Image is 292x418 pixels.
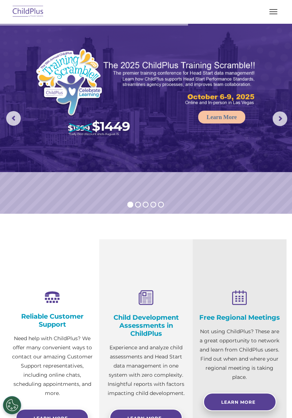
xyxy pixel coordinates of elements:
iframe: Chat Widget [172,339,292,418]
p: Not using ChildPlus? These are a great opportunity to network and learn from ChildPlus users. Fin... [198,327,281,382]
img: ChildPlus by Procare Solutions [11,3,45,20]
p: Experience and analyze child assessments and Head Start data management in one system with zero c... [105,343,188,398]
h4: Reliable Customer Support [11,312,94,328]
h4: Child Development Assessments in ChildPlus [105,313,188,338]
a: Learn More [198,111,245,123]
p: Need help with ChildPlus? We offer many convenient ways to contact our amazing Customer Support r... [11,334,94,398]
button: Cookies Settings [3,396,21,414]
h4: Free Regional Meetings [198,313,281,322]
